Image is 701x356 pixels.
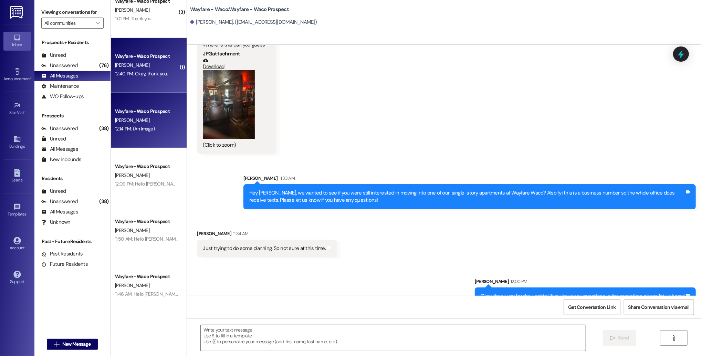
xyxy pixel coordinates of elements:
[115,227,149,233] span: [PERSON_NAME]
[25,109,26,114] span: •
[3,133,31,152] a: Buildings
[481,293,685,300] div: Okay, thank you for the update! If you have any questions in the meantime please let us know!
[190,19,317,26] div: [PERSON_NAME]. ([EMAIL_ADDRESS][DOMAIN_NAME])
[41,208,78,216] div: All Messages
[203,41,265,49] div: Where is this can you guess
[27,211,28,216] span: •
[41,261,88,268] div: Future Residents
[96,20,100,26] i: 
[10,6,24,19] img: ResiDesk Logo
[115,291,618,297] div: 11:46 AM: Hello [PERSON_NAME], I wanted to see if you were still interested in scheduling a tour ...
[41,188,66,195] div: Unread
[34,238,111,245] div: Past + Future Residents
[34,112,111,119] div: Prospects
[115,273,179,280] div: Wayfare - Waco Prospect
[671,335,676,341] i: 
[98,123,111,134] div: (38)
[603,330,636,346] button: Send
[115,108,179,115] div: Wayfare - Waco Prospect
[115,236,546,242] div: 11:50 AM: Hello [PERSON_NAME], I wanted to touch base with you and see if you were still interest...
[115,62,149,68] span: [PERSON_NAME]
[41,62,78,69] div: Unanswered
[3,235,31,253] a: Account
[3,201,31,220] a: Templates •
[203,70,255,139] button: Zoom image
[624,300,694,315] button: Share Conversation via email
[115,181,547,187] div: 12:09 PM: Hello [PERSON_NAME], I wanted to touch base with you and see if you were still interest...
[41,83,79,90] div: Maintenance
[203,50,240,57] b: JPG attachment
[98,60,111,71] div: (76)
[618,334,629,342] span: Send
[3,269,31,287] a: Support
[568,304,616,311] span: Get Conversation Link
[249,189,685,204] div: Hey [PERSON_NAME], we wanted to see if you were still interested in moving into one of our, singl...
[41,219,71,226] div: Unknown
[115,126,155,132] div: 12:14 PM: (An Image)
[564,300,620,315] button: Get Conversation Link
[41,156,81,163] div: New Inbounds
[34,175,111,182] div: Residents
[115,15,152,22] div: 1:01 PM: Thank you.
[115,7,149,13] span: [PERSON_NAME]
[115,163,179,170] div: Wayfare - Waco Prospect
[197,230,337,240] div: [PERSON_NAME]
[115,218,179,225] div: Wayfare - Waco Prospect
[278,175,295,182] div: 11:33 AM
[31,75,32,80] span: •
[41,146,78,153] div: All Messages
[47,339,98,350] button: New Message
[41,93,84,100] div: WO Follow-ups
[44,18,93,29] input: All communities
[115,282,149,289] span: [PERSON_NAME]
[509,278,527,285] div: 12:00 PM
[34,39,111,46] div: Prospects + Residents
[243,175,696,184] div: [PERSON_NAME]
[190,6,289,13] b: Wayfare - Waco: Wayfare - Waco Prospect
[3,167,31,186] a: Leads
[54,342,59,347] i: 
[3,32,31,50] a: Inbox
[98,196,111,207] div: (38)
[610,335,615,341] i: 
[41,52,66,59] div: Unread
[115,117,149,123] span: [PERSON_NAME]
[115,71,168,77] div: 12:40 PM: Okay, thank you.
[41,125,78,132] div: Unanswered
[203,245,326,252] div: Just trying to do some planning. So not sure at this time.
[203,58,265,70] a: Download
[231,230,249,237] div: 11:34 AM
[203,142,265,149] div: (Click to zoom)
[41,7,104,18] label: Viewing conversations for
[41,135,66,143] div: Unread
[475,278,696,287] div: [PERSON_NAME]
[41,72,78,80] div: All Messages
[115,172,149,178] span: [PERSON_NAME]
[628,304,690,311] span: Share Conversation via email
[41,250,83,258] div: Past Residents
[115,53,179,60] div: Wayfare - Waco Prospect
[3,100,31,118] a: Site Visit •
[62,341,91,348] span: New Message
[41,198,78,205] div: Unanswered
